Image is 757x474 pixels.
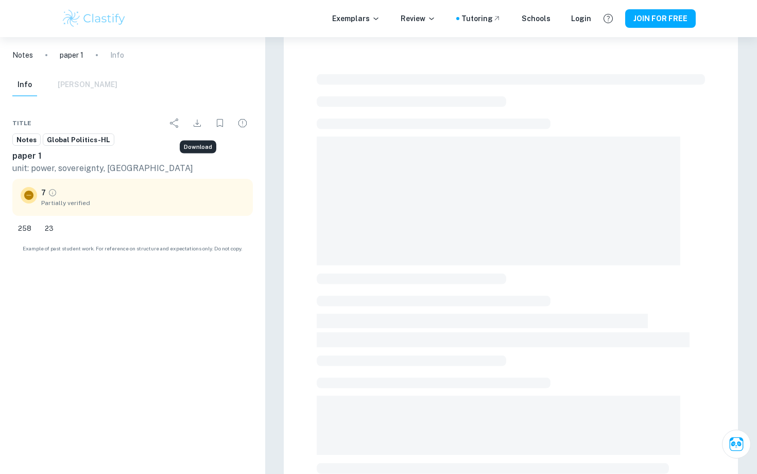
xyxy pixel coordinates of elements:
span: 23 [39,224,59,234]
button: JOIN FOR FREE [625,9,696,28]
span: Notes [13,135,40,145]
a: Schools [522,13,550,24]
span: Global Politics-HL [43,135,114,145]
div: Download [180,141,216,154]
a: Notes [12,133,41,146]
p: unit: power, sovereignty, [GEOGRAPHIC_DATA] [12,162,253,175]
a: Global Politics-HL [43,133,114,146]
a: Grade partially verified [48,188,57,197]
h6: paper 1 [12,150,253,162]
a: Login [571,13,591,24]
span: Title [12,118,31,128]
div: Report issue [232,113,253,133]
button: Help and Feedback [599,10,617,27]
a: Notes [12,49,33,61]
p: Exemplars [332,13,380,24]
a: Tutoring [461,13,501,24]
p: 7 [41,187,46,198]
span: Example of past student work. For reference on structure and expectations only. Do not copy. [12,245,253,252]
p: Info [110,49,124,61]
span: 258 [12,224,37,234]
p: Review [401,13,436,24]
div: Download [187,113,208,133]
div: Like [12,220,37,236]
div: Share [164,113,185,133]
div: Dislike [39,220,59,236]
img: Clastify logo [61,8,127,29]
button: Ask Clai [722,430,751,459]
div: Bookmark [210,113,230,133]
p: paper 1 [60,49,83,61]
span: Partially verified [41,198,245,208]
button: Info [12,74,37,96]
